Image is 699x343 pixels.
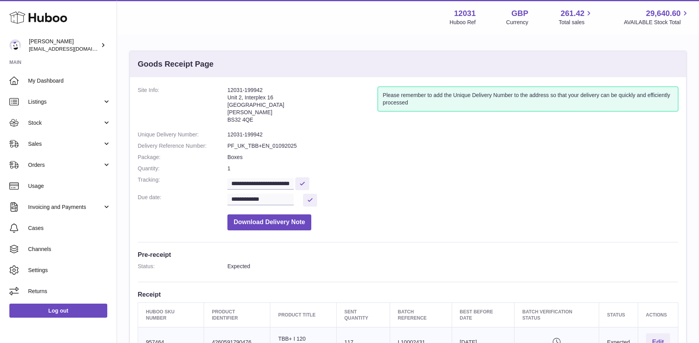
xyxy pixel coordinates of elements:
div: [PERSON_NAME] [29,38,99,53]
span: 261.42 [561,8,584,19]
a: 261.42 Total sales [559,8,593,26]
span: Sales [28,140,103,148]
dt: Status: [138,263,227,270]
address: 12031-199942 Unit 2, Interplex 16 [GEOGRAPHIC_DATA] [PERSON_NAME] BS32 4QE [227,87,378,127]
h3: Receipt [138,290,678,299]
dd: 12031-199942 [227,131,678,138]
img: admin@makewellforyou.com [9,39,21,51]
span: AVAILABLE Stock Total [624,19,690,26]
dt: Site Info: [138,87,227,127]
div: Please remember to add the Unique Delivery Number to the address so that your delivery can be qui... [378,87,678,111]
span: Settings [28,267,111,274]
dt: Unique Delivery Number: [138,131,227,138]
span: My Dashboard [28,77,111,85]
dt: Quantity: [138,165,227,172]
th: Best Before Date [452,302,514,327]
dd: Expected [227,263,678,270]
span: Orders [28,161,103,169]
th: Sent Quantity [336,302,390,327]
span: Total sales [559,19,593,26]
h3: Goods Receipt Page [138,59,214,69]
strong: 12031 [454,8,476,19]
span: Stock [28,119,103,127]
a: Log out [9,304,107,318]
span: Usage [28,182,111,190]
th: Huboo SKU Number [138,302,204,327]
span: 29,640.60 [646,8,681,19]
dt: Delivery Reference Number: [138,142,227,150]
th: Status [599,302,638,327]
strong: GBP [511,8,528,19]
dt: Tracking: [138,176,227,190]
th: Actions [638,302,678,327]
h3: Pre-receipt [138,250,678,259]
a: 29,640.60 AVAILABLE Stock Total [624,8,690,26]
dd: Boxes [227,154,678,161]
span: Invoicing and Payments [28,203,103,211]
th: Product title [270,302,337,327]
span: Returns [28,288,111,295]
th: Product Identifier [204,302,270,327]
span: Listings [28,98,103,106]
dd: 1 [227,165,678,172]
span: Channels [28,246,111,253]
button: Download Delivery Note [227,214,311,230]
th: Batch Reference [390,302,452,327]
span: Cases [28,225,111,232]
dt: Package: [138,154,227,161]
dd: PF_UK_TBB+EN_01092025 [227,142,678,150]
dt: Due date: [138,194,227,207]
span: [EMAIL_ADDRESS][DOMAIN_NAME] [29,46,115,52]
th: Batch Verification Status [514,302,599,327]
div: Currency [506,19,529,26]
div: Huboo Ref [450,19,476,26]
